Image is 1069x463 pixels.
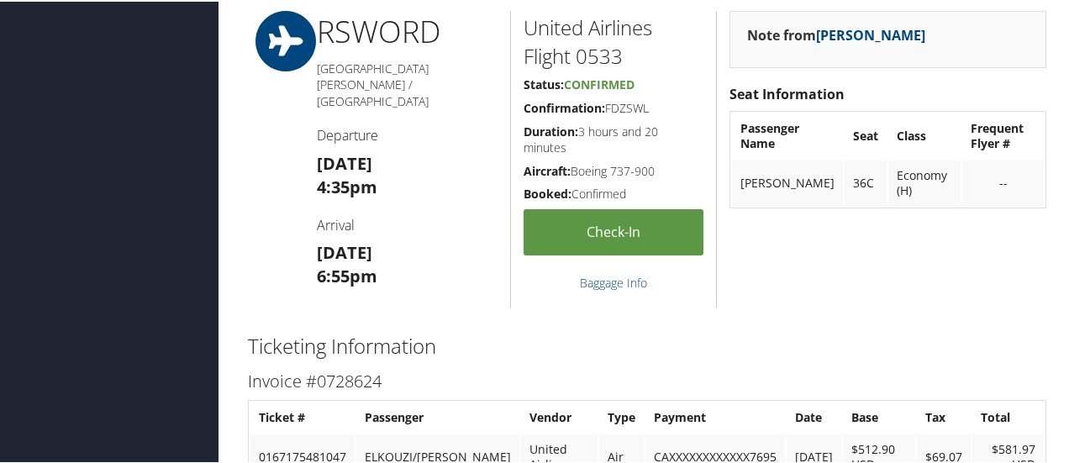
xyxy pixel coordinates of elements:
[580,273,647,289] a: Baggage Info
[524,161,703,178] h5: Boeing 737-900
[248,368,1046,392] h3: Invoice #0728624
[971,174,1035,189] div: --
[732,112,844,157] th: Passenger Name
[524,98,605,114] strong: Confirmation:
[845,159,887,204] td: 36C
[524,161,571,177] strong: Aircraft:
[524,184,703,201] h5: Confirmed
[645,401,785,431] th: Payment
[248,330,1046,359] h2: Ticketing Information
[888,112,961,157] th: Class
[729,83,845,102] strong: Seat Information
[524,12,703,68] h2: United Airlines Flight 0533
[962,112,1044,157] th: Frequent Flyer #
[250,401,355,431] th: Ticket #
[317,214,498,233] h4: Arrival
[524,208,703,254] a: Check-in
[747,24,925,43] strong: Note from
[317,9,498,51] h1: RSW ORD
[972,401,1044,431] th: Total
[521,401,598,431] th: Vendor
[816,24,925,43] a: [PERSON_NAME]
[524,184,571,200] strong: Booked:
[524,75,564,91] strong: Status:
[524,98,703,115] h5: FDZSWL
[845,112,887,157] th: Seat
[524,122,703,155] h5: 3 hours and 20 minutes
[787,401,841,431] th: Date
[317,239,372,262] strong: [DATE]
[317,150,372,173] strong: [DATE]
[356,401,519,431] th: Passenger
[888,159,961,204] td: Economy (H)
[599,401,644,431] th: Type
[917,401,971,431] th: Tax
[732,159,844,204] td: [PERSON_NAME]
[524,122,578,138] strong: Duration:
[317,174,377,197] strong: 4:35pm
[564,75,635,91] span: Confirmed
[843,401,914,431] th: Base
[317,59,498,108] h5: [GEOGRAPHIC_DATA][PERSON_NAME] / [GEOGRAPHIC_DATA]
[317,124,498,143] h4: Departure
[317,263,377,286] strong: 6:55pm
